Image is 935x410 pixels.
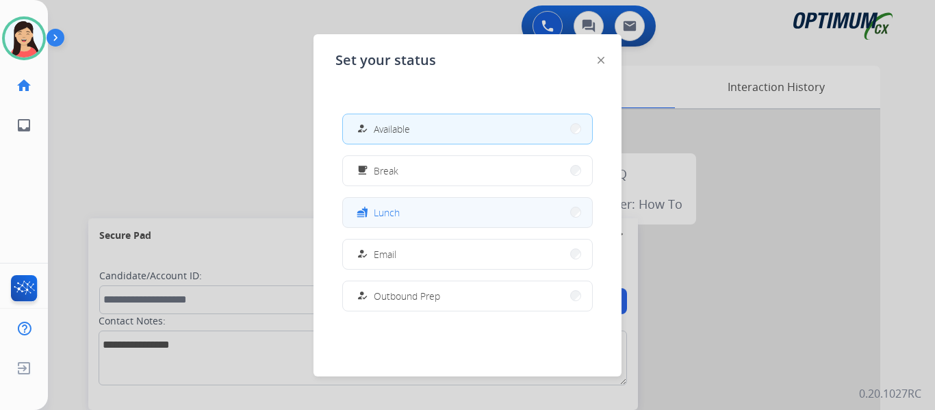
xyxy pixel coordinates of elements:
mat-icon: fastfood [357,207,368,218]
mat-icon: how_to_reg [357,290,368,302]
button: Break [343,156,592,185]
span: Break [374,164,398,178]
span: Outbound Prep [374,289,440,303]
button: Email [343,240,592,269]
span: Set your status [335,51,436,70]
mat-icon: inbox [16,117,32,133]
mat-icon: free_breakfast [357,165,368,177]
img: avatar [5,19,43,57]
span: Email [374,247,396,261]
p: 0.20.1027RC [859,385,921,402]
button: Lunch [343,198,592,227]
span: Available [374,122,410,136]
button: Available [343,114,592,144]
mat-icon: home [16,77,32,94]
img: close-button [598,57,604,64]
span: Lunch [374,205,400,220]
mat-icon: how_to_reg [357,248,368,260]
button: Outbound Prep [343,281,592,311]
mat-icon: how_to_reg [357,123,368,135]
